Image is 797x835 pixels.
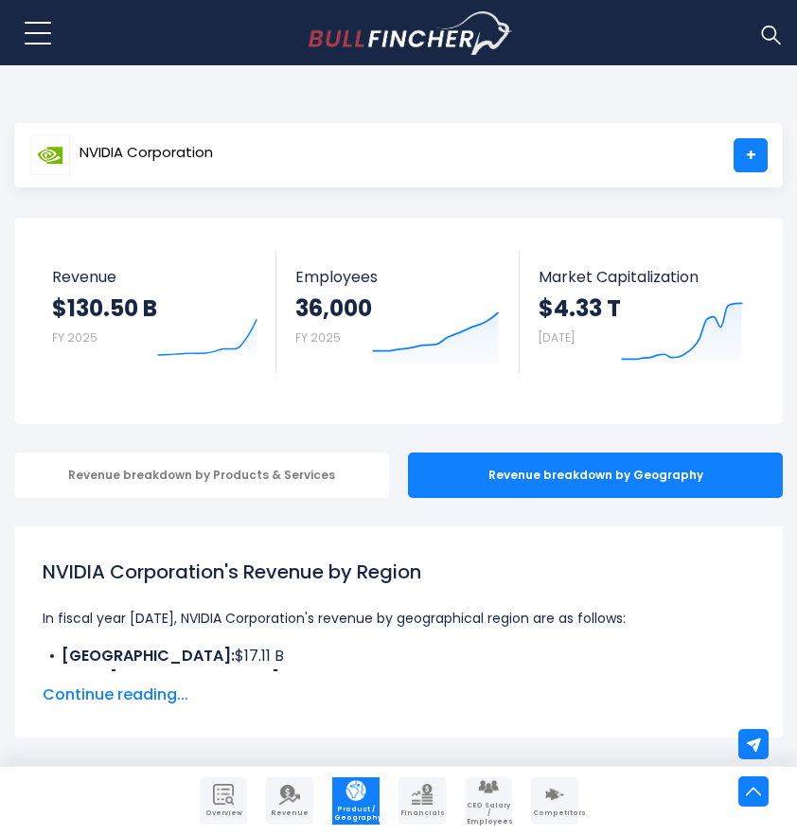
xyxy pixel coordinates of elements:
a: Company Competitors [531,777,578,825]
span: Revenue [52,268,257,286]
div: Revenue breakdown by Geography [408,453,783,498]
strong: $130.50 B [52,293,157,323]
li: $7.88 B [43,667,754,690]
a: Employees 36,000 FY 2025 [276,251,518,373]
span: Revenue [268,809,311,817]
small: FY 2025 [295,329,341,346]
strong: $4.33 T [539,293,621,323]
a: Market Capitalization $4.33 T [DATE] [520,251,762,373]
a: Company Overview [200,777,247,825]
span: CEO Salary / Employees [467,802,510,826]
h1: NVIDIA Corporation's Revenue by Region [43,558,754,586]
img: NVDA logo [30,135,70,175]
span: Overview [202,809,245,817]
small: [DATE] [539,329,575,346]
p: In fiscal year [DATE], NVIDIA Corporation's revenue by geographical region are as follows: [43,607,754,630]
span: Product / Geography [334,806,378,822]
b: Other [GEOGRAPHIC_DATA]: [62,667,283,689]
a: Company Financials [398,777,446,825]
strong: 36,000 [295,293,372,323]
span: NVIDIA Corporation [80,145,213,161]
span: Competitors [533,809,576,817]
img: Bullfincher logo [309,11,513,55]
a: Company Employees [465,777,512,825]
div: Revenue breakdown by Products & Services [14,453,389,498]
a: + [734,138,768,172]
a: Company Revenue [266,777,313,825]
span: Financials [400,809,444,817]
a: Company Product/Geography [332,777,380,825]
span: Market Capitalization [539,268,743,286]
a: Revenue $130.50 B FY 2025 [33,251,276,373]
span: Continue reading... [43,684,754,706]
a: NVIDIA Corporation [29,138,214,172]
b: [GEOGRAPHIC_DATA]: [62,645,235,666]
small: FY 2025 [52,329,97,346]
a: Go to homepage [309,11,512,55]
span: Employees [295,268,499,286]
li: $17.11 B [43,645,754,667]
